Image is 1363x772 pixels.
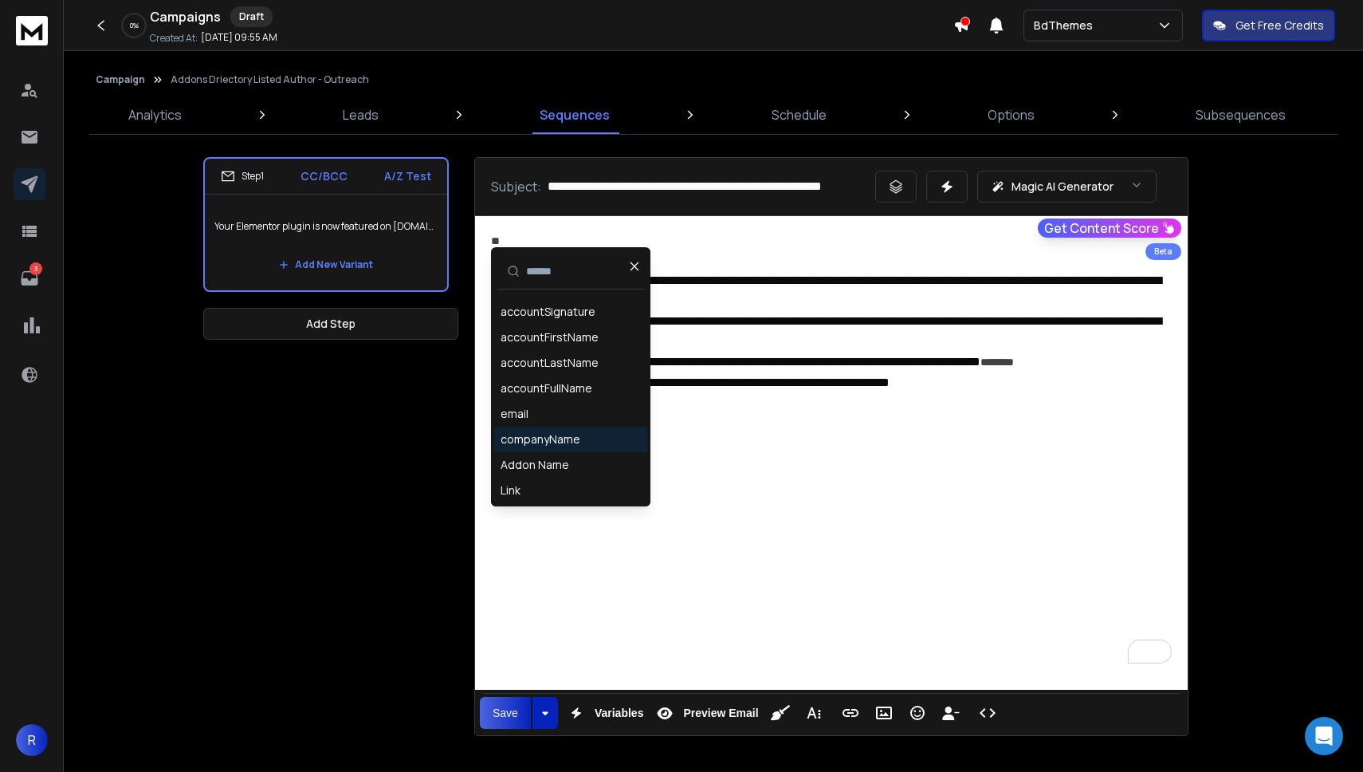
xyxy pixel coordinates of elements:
[480,697,531,729] button: Save
[171,73,369,86] p: Addons Driectory Listed Author - Outreach
[150,32,198,45] p: Created At:
[203,157,449,292] li: Step1CC/BCCA/Z TestYour Elementor plugin is now featured on [DOMAIN_NAME]Add New Variant
[530,96,619,134] a: Sequences
[978,96,1044,134] a: Options
[201,31,277,44] p: [DATE] 09:55 AM
[977,171,1157,203] button: Magic AI Generator
[501,482,520,498] div: Link
[29,262,42,275] p: 3
[16,16,48,45] img: logo
[14,262,45,294] a: 3
[119,96,191,134] a: Analytics
[16,724,48,756] button: R
[130,21,139,30] p: 0 %
[540,105,610,124] p: Sequences
[1305,717,1343,755] div: Open Intercom Messenger
[650,697,761,729] button: Preview Email
[343,105,379,124] p: Leads
[300,168,348,184] p: CC/BCC
[772,105,827,124] p: Schedule
[384,168,431,184] p: A/Z Test
[936,697,966,729] button: Insert Unsubscribe Link
[491,177,541,196] p: Subject:
[1186,96,1295,134] a: Subsequences
[972,697,1003,729] button: Code View
[988,105,1035,124] p: Options
[1034,18,1099,33] p: BdThemes
[680,707,761,720] span: Preview Email
[591,707,647,720] span: Variables
[230,6,273,27] div: Draft
[561,697,647,729] button: Variables
[1145,243,1181,260] div: Beta
[1235,18,1324,33] p: Get Free Credits
[501,329,599,345] div: accountFirstName
[214,204,438,249] p: Your Elementor plugin is now featured on [DOMAIN_NAME]
[333,96,388,134] a: Leads
[1038,219,1181,238] button: Get Content Score
[266,249,386,281] button: Add New Variant
[501,431,580,447] div: companyName
[128,105,182,124] p: Analytics
[501,304,595,320] div: accountSignature
[1196,105,1286,124] p: Subsequences
[501,355,599,371] div: accountLastName
[762,96,836,134] a: Schedule
[475,216,1188,679] div: To enrich screen reader interactions, please activate Accessibility in Grammarly extension settings
[501,457,569,473] div: Addon Name
[1202,10,1335,41] button: Get Free Credits
[501,406,528,422] div: email
[203,308,458,340] button: Add Step
[221,169,264,183] div: Step 1
[1011,179,1114,195] p: Magic AI Generator
[501,380,592,396] div: accountFullName
[150,7,221,26] h1: Campaigns
[96,73,145,86] button: Campaign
